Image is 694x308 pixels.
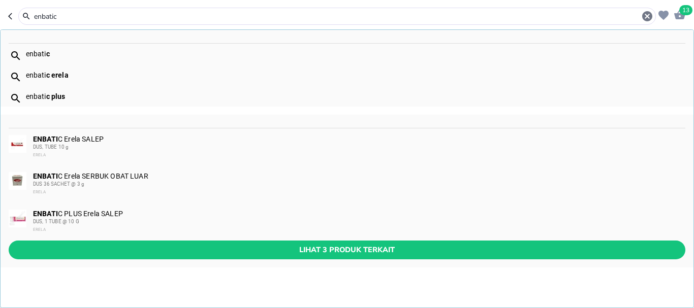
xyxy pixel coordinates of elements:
[671,6,686,22] button: 13
[33,172,684,196] div: C Erela SERBUK OBAT LUAR
[679,5,692,15] span: 13
[33,210,58,218] b: ENBATI
[33,135,684,159] div: C Erela SALEP
[33,135,58,143] b: ENBATI
[26,71,685,79] div: enbati
[17,244,677,256] span: Lihat 3 produk terkait
[26,50,685,58] div: enbati
[33,172,58,180] b: ENBATI
[33,227,46,232] span: ERELA
[46,50,50,58] b: c
[46,92,66,100] b: c plus
[26,92,685,100] div: enbati
[33,190,46,194] span: ERELA
[33,153,46,157] span: ERELA
[33,144,69,150] span: DUS, TUBE 10 g
[46,71,69,79] b: c erela
[9,241,685,259] button: Lihat 3 produk terkait
[33,210,684,234] div: C PLUS Erela SALEP
[33,11,641,22] input: Cari 4000+ produk di sini
[33,181,84,187] span: DUS 36 SACHET @ 3 g
[33,219,79,224] span: DUS, 1 TUBE @ 10 G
